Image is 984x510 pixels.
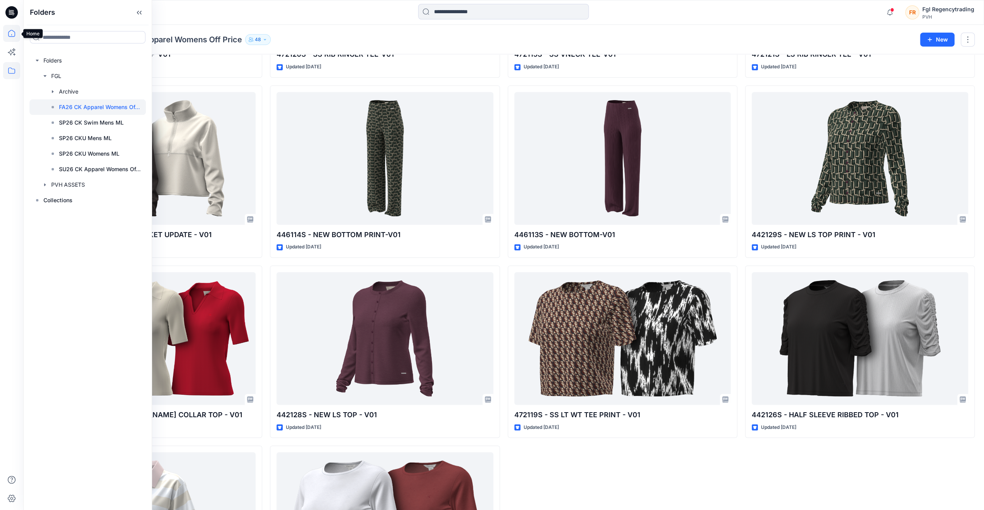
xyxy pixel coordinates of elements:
[43,196,73,205] p: Collections
[752,49,968,60] p: 472121S - LS RIB RINGER TEE - V01
[59,134,112,143] p: SP26 CKU Mens ML
[277,229,493,240] p: 446114S - NEW BOTTOM PRINT-V01
[761,63,796,71] p: Updated [DATE]
[920,33,955,47] button: New
[514,229,731,240] p: 446113S - NEW BOTTOM-V01
[277,92,493,224] a: 446114S - NEW BOTTOM PRINT-V01
[752,409,968,420] p: 442126S - HALF SLEEVE RIBBED TOP - V01
[286,423,321,432] p: Updated [DATE]
[255,35,261,44] p: 48
[109,34,242,45] p: FA26 CK Apparel Womens Off Price
[514,409,731,420] p: 472119S - SS LT WT TEE PRINT - V01
[277,409,493,420] p: 442128S - NEW LS TOP - V01
[245,34,271,45] button: 48
[514,272,731,404] a: 472119S - SS LT WT TEE PRINT - V01
[905,5,919,19] div: FR
[59,149,119,158] p: SP26 CKU Womens ML
[524,423,559,432] p: Updated [DATE]
[277,272,493,404] a: 442128S - NEW LS TOP - V01
[286,243,321,251] p: Updated [DATE]
[761,423,796,432] p: Updated [DATE]
[922,14,974,20] div: PVH
[524,63,559,71] p: Updated [DATE]
[59,118,124,127] p: SP26 CK Swim Mens ML
[752,229,968,240] p: 442129S - NEW LS TOP PRINT - V01
[761,243,796,251] p: Updated [DATE]
[922,5,974,14] div: Fgl Regencytrading
[752,92,968,224] a: 442129S - NEW LS TOP PRINT - V01
[286,63,321,71] p: Updated [DATE]
[514,49,731,60] p: 472115S - SS VNECK TEE-V01
[752,272,968,404] a: 442126S - HALF SLEEVE RIBBED TOP - V01
[277,49,493,60] p: 472120S - SS RIB RINGER TEE-V01
[524,243,559,251] p: Updated [DATE]
[59,102,141,112] p: FA26 CK Apparel Womens Off Price
[59,165,141,174] p: SU26 CK Apparel Womens Off Price
[514,92,731,224] a: 446113S - NEW BOTTOM-V01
